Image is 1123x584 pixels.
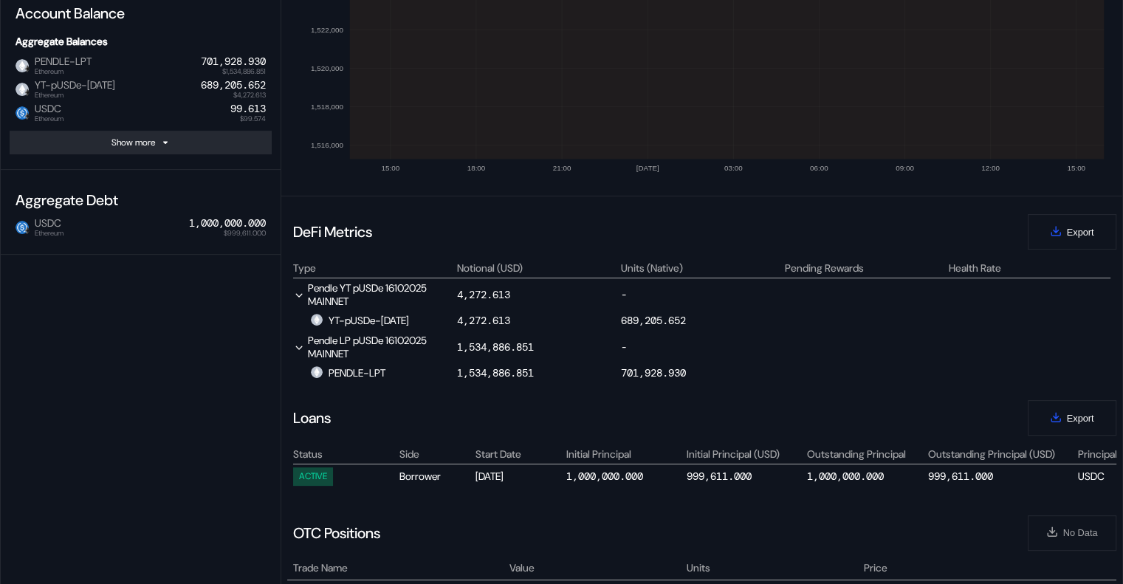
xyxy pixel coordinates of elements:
[311,64,343,72] text: 1,520,000
[949,261,1001,275] div: Health Rate
[111,137,155,148] div: Show more
[687,470,752,483] div: 999,611.000
[509,560,535,576] span: Value
[785,261,864,275] div: Pending Rewards
[553,164,571,172] text: 21:00
[293,281,455,308] div: Pendle YT pUSDe 16102025 MAINNET
[293,222,372,241] div: DeFi Metrics
[807,447,925,461] div: Outstanding Principal
[621,334,783,360] div: -
[24,65,31,72] img: svg+xml,%3c
[382,164,400,172] text: 15:00
[29,79,115,98] span: YT-pUSDe-[DATE]
[29,55,92,75] span: PENDLE-LPT
[10,185,272,216] div: Aggregate Debt
[810,164,828,172] text: 06:00
[222,68,266,75] span: $1,534,886.851
[293,261,316,275] div: Type
[1028,214,1116,250] button: Export
[981,164,1000,172] text: 12:00
[311,366,323,378] img: empty-token.png
[399,467,473,485] div: Borrower
[24,89,31,96] img: svg+xml,%3c
[10,29,272,54] div: Aggregate Balances
[35,68,92,75] span: Ethereum
[16,59,29,72] img: empty-token.png
[311,26,343,34] text: 1,522,000
[457,314,510,327] div: 4,272.613
[29,103,63,122] span: USDC
[475,447,564,461] div: Start Date
[1068,164,1086,172] text: 15:00
[457,366,534,379] div: 1,534,886.851
[240,115,266,123] span: $99.574
[467,164,486,172] text: 18:00
[621,261,683,275] div: Units (Native)
[293,447,396,461] div: Status
[927,447,1075,461] div: Outstanding Principal (USD)
[807,470,884,483] div: 1,000,000.000
[293,523,380,543] div: OTC Positions
[311,314,409,327] div: YT-pUSDe-[DATE]
[35,115,63,123] span: Ethereum
[16,221,29,234] img: usdc.png
[621,314,686,327] div: 689,205.652
[687,560,710,576] span: Units
[24,227,31,234] img: svg+xml,%3c
[399,447,473,461] div: Side
[457,261,523,275] div: Notional (USD)
[293,560,348,576] span: Trade Name
[621,366,686,379] div: 701,928.930
[927,470,992,483] div: 999,611.000
[1028,400,1116,436] button: Export
[189,217,266,230] div: 1,000,000.000
[311,141,343,149] text: 1,516,000
[201,55,266,68] div: 701,928.930
[864,560,887,576] span: Price
[16,83,29,96] img: empty-token.png
[1067,227,1094,238] span: Export
[230,103,266,115] div: 99.613
[636,164,659,172] text: [DATE]
[311,103,343,111] text: 1,518,000
[566,447,684,461] div: Initial Principal
[16,106,29,120] img: usdc.png
[293,334,455,360] div: Pendle LP pUSDe 16102025 MAINNET
[475,467,564,485] div: [DATE]
[10,131,272,154] button: Show more
[457,288,510,301] div: 4,272.613
[311,366,385,379] div: PENDLE-LPT
[299,471,327,481] div: ACTIVE
[24,112,31,120] img: svg+xml,%3c
[35,230,63,237] span: Ethereum
[457,340,534,354] div: 1,534,886.851
[724,164,743,172] text: 03:00
[566,470,643,483] div: 1,000,000.000
[687,447,805,461] div: Initial Principal (USD)
[233,92,266,99] span: $4,272.613
[896,164,914,172] text: 09:00
[35,92,115,99] span: Ethereum
[621,281,783,308] div: -
[224,230,266,237] span: $999,611.000
[29,217,63,236] span: USDC
[293,408,331,427] div: Loans
[201,79,266,92] div: 689,205.652
[311,314,323,326] img: empty-token.png
[1067,413,1094,424] span: Export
